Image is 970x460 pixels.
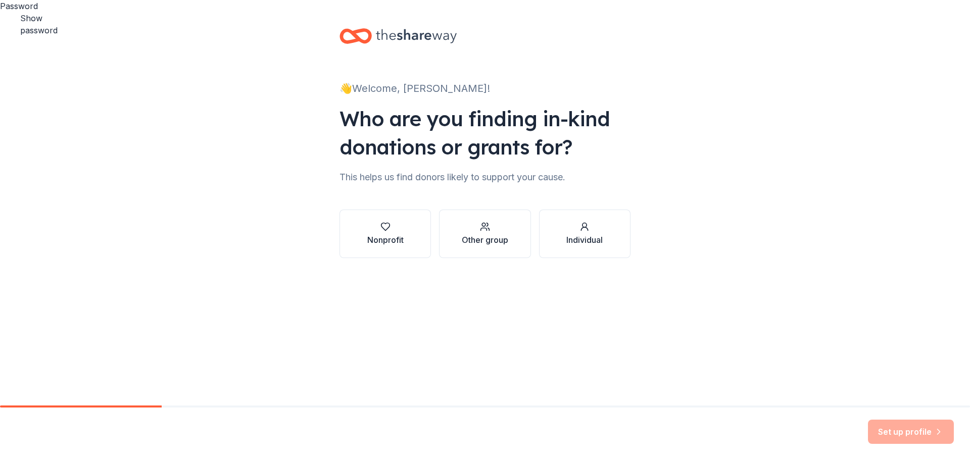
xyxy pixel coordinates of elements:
div: Nonprofit [367,234,404,246]
div: 👋 Welcome, [PERSON_NAME]! [339,80,630,96]
button: Individual [539,210,630,258]
button: Other group [439,210,530,258]
div: Individual [566,234,603,246]
div: Other group [462,234,508,246]
div: Who are you finding in-kind donations or grants for? [339,105,630,161]
button: Nonprofit [339,210,431,258]
div: This helps us find donors likely to support your cause. [339,169,630,185]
